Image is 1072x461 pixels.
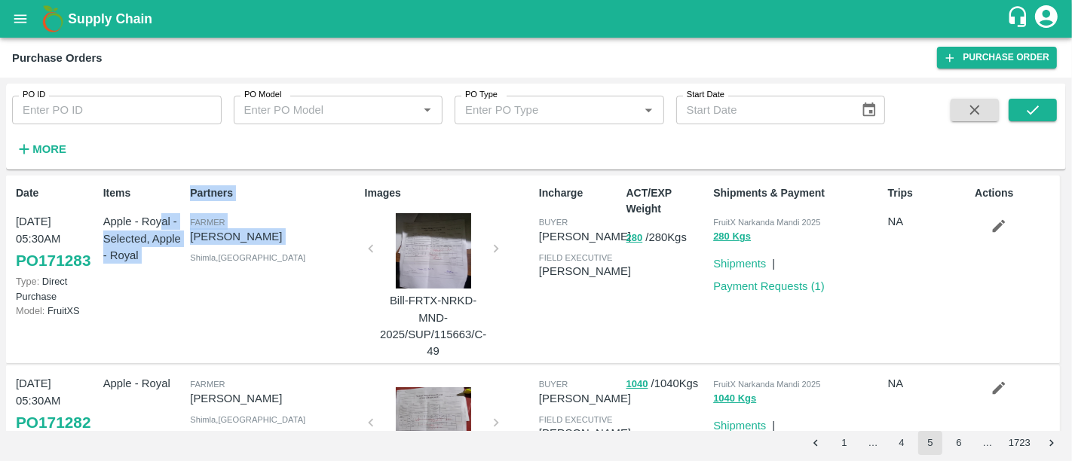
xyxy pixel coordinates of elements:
p: [DATE] 05:30AM [16,375,97,409]
button: Go to previous page [804,431,828,455]
input: Enter PO Type [459,100,635,120]
p: Trips [888,185,969,201]
p: Incharge [539,185,620,201]
input: Enter PO Model [238,100,414,120]
p: [PERSON_NAME] [539,263,631,279]
span: field executive [539,253,613,262]
button: Go to page 4 [890,431,914,455]
span: Farmer [190,218,225,227]
span: Farmer [190,380,225,389]
label: PO ID [23,89,45,101]
b: Supply Chain [68,11,152,26]
nav: pagination navigation [801,431,1066,455]
p: [PERSON_NAME] [190,390,358,407]
p: Images [365,185,533,201]
p: Bill-FRTX-NRKD-MND-2025/SUP/115663/C-49 [377,292,490,359]
label: PO Type [465,89,498,101]
p: Shipments & Payment [713,185,881,201]
a: Purchase Order [937,47,1057,69]
a: Supply Chain [68,8,1006,29]
button: Go to page 6 [947,431,971,455]
span: Model: [16,305,44,316]
button: 280 Kgs [713,228,751,246]
button: 1040 Kgs [713,390,756,408]
button: open drawer [3,2,38,36]
button: Go to page 1723 [1004,431,1035,455]
label: Start Date [687,89,724,101]
label: PO Model [244,89,282,101]
strong: More [32,143,66,155]
button: More [12,136,70,162]
button: Open [418,100,437,120]
p: / 280 Kgs [626,229,708,246]
a: Shipments [713,420,766,432]
span: FruitX Narkanda Mandi 2025 [713,218,820,227]
p: Actions [975,185,1056,201]
p: NA [888,213,969,230]
button: page 5 [918,431,942,455]
button: Open [639,100,658,120]
button: Choose date [855,96,884,124]
div: | [766,411,775,434]
div: customer-support [1006,5,1033,32]
p: Apple - Royal [103,375,185,392]
button: 1040 [626,376,648,393]
p: [PERSON_NAME] [539,425,631,441]
span: Shimla , [GEOGRAPHIC_DATA] [190,253,305,262]
div: … [976,436,1000,450]
div: … [861,436,885,450]
div: | [766,249,775,272]
span: Shimla , [GEOGRAPHIC_DATA] [190,415,305,424]
button: Go to page 1 [832,431,856,455]
p: [DATE] 05:30AM [16,213,97,247]
p: Items [103,185,185,201]
p: [PERSON_NAME] [190,228,358,245]
a: Payment Requests (1) [713,280,825,292]
p: [PERSON_NAME] [539,228,631,245]
a: PO171283 [16,247,90,274]
p: / 1040 Kgs [626,375,708,392]
span: field executive [539,415,613,424]
p: Date [16,185,97,201]
p: Partners [190,185,358,201]
a: PO171282 [16,409,90,436]
div: Purchase Orders [12,48,103,68]
div: account of current user [1033,3,1060,35]
img: logo [38,4,68,34]
span: FruitX Narkanda Mandi 2025 [713,380,820,389]
p: NA [888,375,969,392]
a: Shipments [713,258,766,270]
p: [PERSON_NAME] [539,390,631,407]
input: Enter PO ID [12,96,222,124]
p: Direct Purchase [16,274,97,303]
p: Apple - Royal - Selected, Apple - Royal [103,213,185,264]
span: buyer [539,380,568,389]
button: 280 [626,230,643,247]
p: ACT/EXP Weight [626,185,708,217]
button: Go to next page [1040,431,1064,455]
span: Type: [16,276,39,287]
input: Start Date [676,96,849,124]
span: buyer [539,218,568,227]
p: FruitXS [16,304,97,318]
